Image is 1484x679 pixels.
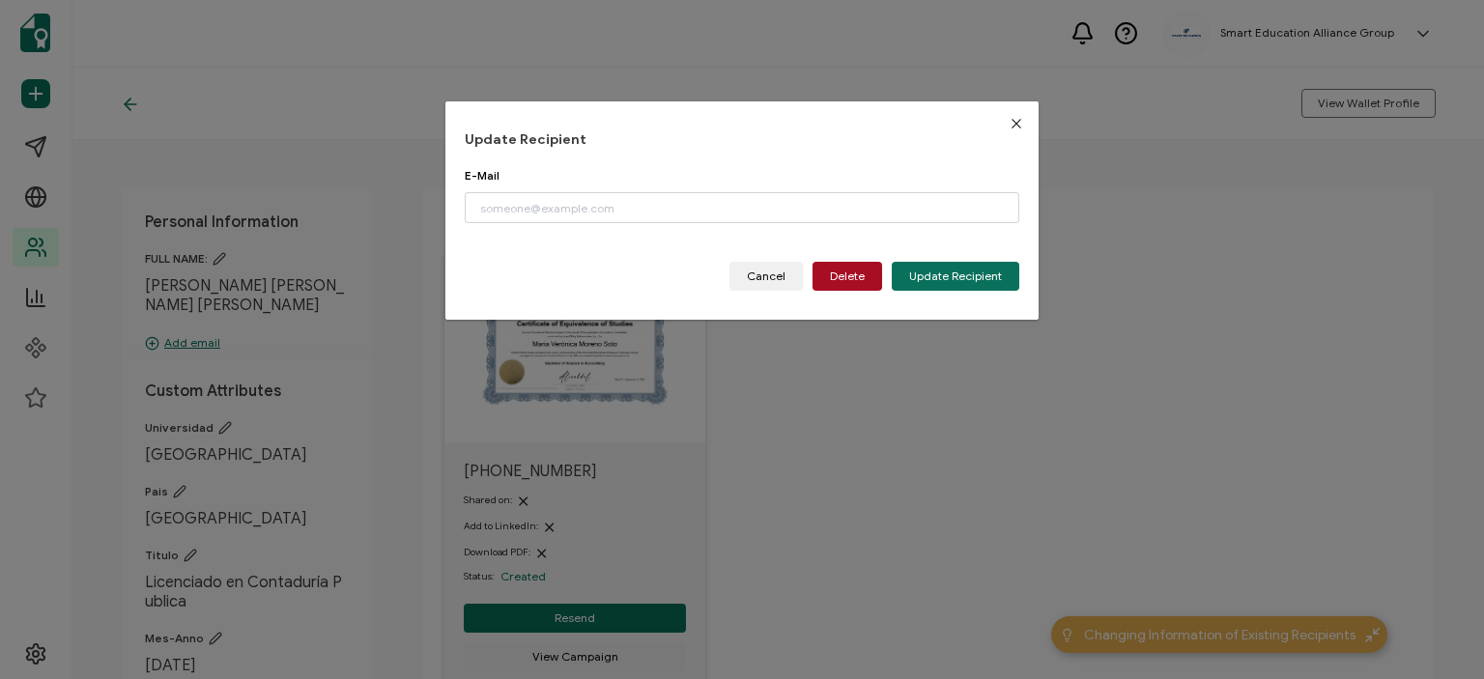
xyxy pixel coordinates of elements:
[830,270,865,282] span: Delete
[465,168,499,183] span: E-Mail
[909,270,1002,282] span: Update Recipient
[445,101,1039,320] div: dialog
[465,192,1019,223] input: someone@example.com
[465,130,1019,149] h1: Update Recipient
[892,262,1019,291] button: Update Recipient
[1162,462,1484,679] iframe: Chat Widget
[813,262,882,291] button: Delete
[729,262,803,291] button: Cancel
[747,270,785,282] span: Cancel
[994,101,1039,146] button: Close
